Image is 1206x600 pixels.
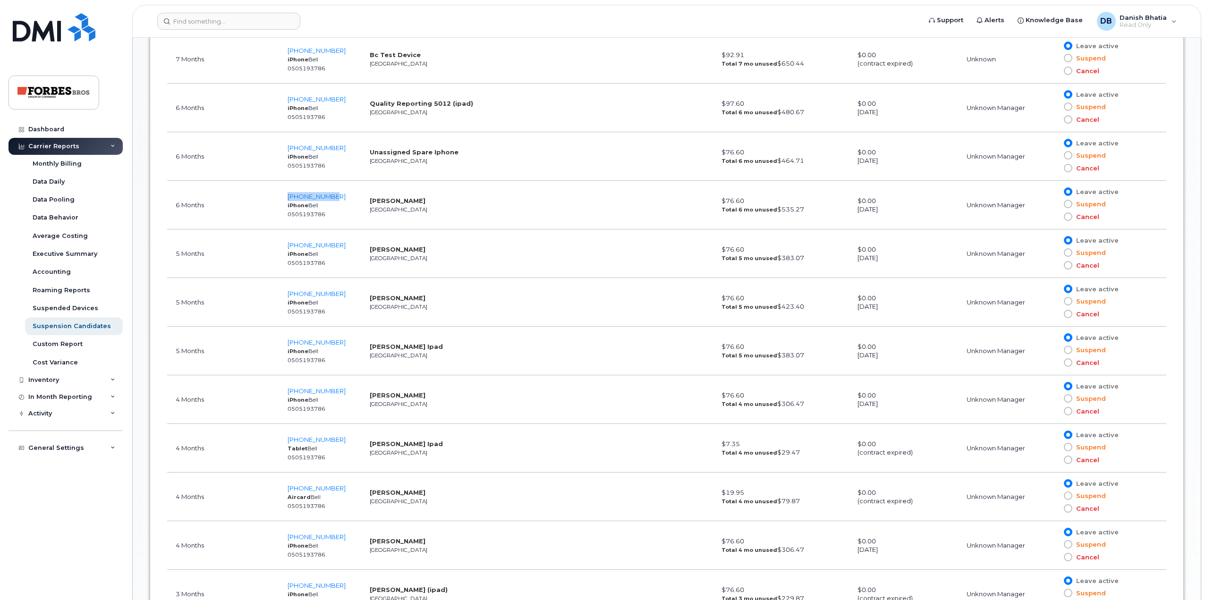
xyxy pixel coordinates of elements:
[722,206,777,213] strong: Total 6 mo unused
[922,11,970,30] a: Support
[722,109,777,116] strong: Total 6 mo unused
[1100,16,1112,27] span: DB
[288,484,346,492] span: [PHONE_NUMBER]
[167,327,279,375] td: 5 Months
[958,473,1055,521] td: Unknown Manager
[288,582,346,589] a: [PHONE_NUMBER]
[1072,589,1106,598] span: Suspend
[1072,456,1099,465] span: Cancel
[288,56,308,63] strong: iPhone
[958,521,1055,570] td: Unknown Manager
[370,109,427,116] small: [GEOGRAPHIC_DATA]
[167,424,279,473] td: 4 Months
[157,13,300,30] input: Find something...
[1072,297,1106,306] span: Suspend
[288,299,325,315] small: Bell 0505193786
[849,132,959,181] td: $0.00
[858,156,950,165] div: [DATE]
[722,401,777,407] strong: Total 4 mo unused
[288,299,308,306] strong: iPhone
[288,202,325,218] small: Bell 0505193786
[370,391,425,399] strong: [PERSON_NAME]
[288,436,346,443] a: [PHONE_NUMBER]
[722,158,777,164] strong: Total 6 mo unused
[370,100,473,107] strong: Quality Reporting 5012 (ipad)
[858,399,950,408] div: [DATE]
[288,348,308,355] strong: iPhone
[370,440,443,448] strong: [PERSON_NAME] Ipad
[288,494,325,509] small: Bell 0505193786
[1072,553,1099,562] span: Cancel
[1072,200,1106,209] span: Suspend
[370,206,427,213] small: [GEOGRAPHIC_DATA]
[713,132,849,181] td: $76.60 $464.71
[858,545,950,554] div: [DATE]
[713,521,849,570] td: $76.60 $306.47
[713,375,849,424] td: $76.60 $306.47
[167,521,279,570] td: 4 Months
[1072,333,1119,342] span: Leave active
[722,547,777,553] strong: Total 4 mo unused
[370,343,443,350] strong: [PERSON_NAME] Ipad
[958,35,1055,84] td: Unknown
[713,84,849,132] td: $97.60 $480.67
[370,401,427,407] small: [GEOGRAPHIC_DATA]
[288,591,308,598] strong: iPhone
[1072,151,1106,160] span: Suspend
[1120,21,1167,29] span: Read Only
[1072,491,1106,500] span: Suspend
[1072,187,1119,196] span: Leave active
[958,84,1055,132] td: Unknown Manager
[288,241,346,249] span: [PHONE_NUMBER]
[370,586,448,593] strong: [PERSON_NAME] (ipad)
[288,105,325,120] small: Bell 0505193786
[288,193,346,200] span: [PHONE_NUMBER]
[858,351,950,360] div: [DATE]
[1072,346,1106,355] span: Suspend
[958,229,1055,278] td: Unknown Manager
[849,84,959,132] td: $0.00
[722,304,777,310] strong: Total 5 mo unused
[849,181,959,229] td: $0.00
[1072,576,1119,585] span: Leave active
[849,35,959,84] td: $0.00
[958,375,1055,424] td: Unknown Manager
[858,497,913,505] span: (contract expired)
[167,375,279,424] td: 4 Months
[1072,90,1119,99] span: Leave active
[713,229,849,278] td: $76.60 $383.07
[1072,443,1106,452] span: Suspend
[288,153,308,160] strong: iPhone
[288,290,346,297] a: [PHONE_NUMBER]
[1072,139,1119,148] span: Leave active
[713,278,849,327] td: $76.60 $423.40
[858,254,950,262] div: [DATE]
[958,327,1055,375] td: Unknown Manager
[722,498,777,505] strong: Total 4 mo unused
[1072,236,1119,245] span: Leave active
[1072,394,1106,403] span: Suspend
[288,397,325,412] small: Bell 0505193786
[722,352,777,359] strong: Total 5 mo unused
[1072,310,1099,319] span: Cancel
[849,473,959,521] td: $0.00
[858,205,950,214] div: [DATE]
[167,132,279,181] td: 6 Months
[858,302,950,311] div: [DATE]
[1072,42,1119,51] span: Leave active
[849,375,959,424] td: $0.00
[288,494,311,500] strong: Aircard
[713,35,849,84] td: $92.91 $650.44
[713,473,849,521] td: $19.95 $79.87
[1072,248,1106,257] span: Suspend
[167,181,279,229] td: 6 Months
[288,397,308,403] strong: iPhone
[288,445,325,461] small: Bell 0505193786
[858,108,950,117] div: [DATE]
[1090,12,1183,31] div: Danish Bhatia
[167,35,279,84] td: 7 Months
[288,542,325,558] small: Bell 0505193786
[288,348,325,363] small: Bell 0505193786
